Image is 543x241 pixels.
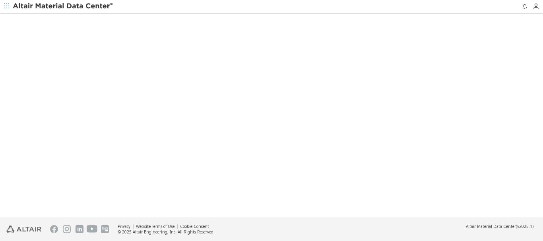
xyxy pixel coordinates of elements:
div: © 2025 Altair Engineering, Inc. All Rights Reserved. [118,229,215,235]
a: Privacy [118,224,130,229]
a: Cookie Consent [180,224,209,229]
img: Altair Engineering [6,226,41,233]
div: (v2025.1) [466,224,533,229]
img: Altair Material Data Center [13,2,114,10]
a: Website Terms of Use [136,224,175,229]
span: Altair Material Data Center [466,224,516,229]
